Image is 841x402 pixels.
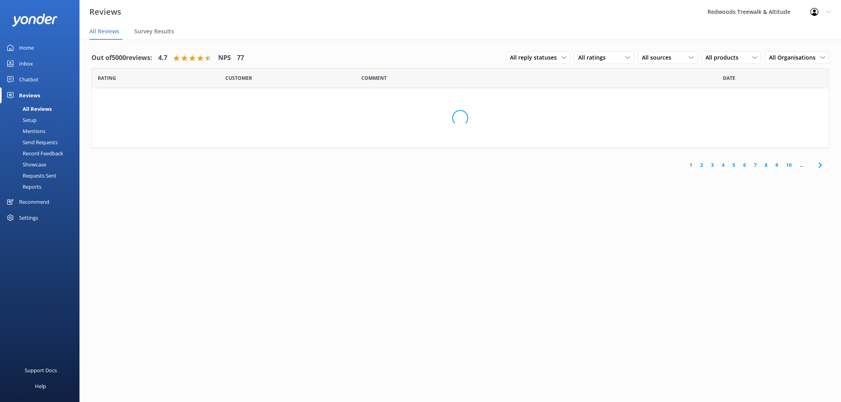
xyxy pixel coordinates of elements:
[739,161,750,169] a: 6
[218,53,231,63] h4: NPS
[729,161,739,169] a: 5
[696,161,707,169] a: 2
[12,14,58,27] img: yonder-white-logo.png
[5,103,79,114] a: All Reviews
[19,40,34,56] div: Home
[769,53,820,62] span: All Organisations
[25,362,57,378] div: Support Docs
[237,53,244,63] h4: 77
[796,161,807,169] span: ...
[5,159,46,170] div: Showcase
[5,159,79,170] a: Showcase
[5,126,45,137] div: Mentions
[5,114,79,126] a: Setup
[750,161,761,169] a: 7
[782,161,796,169] a: 10
[718,161,729,169] a: 4
[19,72,39,87] div: Chatbot
[642,53,676,62] span: All sources
[5,137,79,148] a: Send Requests
[5,148,63,159] div: Record Feedback
[761,161,771,169] a: 8
[5,148,79,159] a: Record Feedback
[89,6,121,18] h3: Reviews
[5,137,58,148] div: Send Requests
[5,170,79,181] a: Requests Sent
[98,74,116,82] span: Date
[158,53,167,63] h4: 4.7
[771,161,782,169] a: 9
[361,74,387,82] span: Question
[578,53,610,62] span: All ratings
[35,378,46,394] div: Help
[19,87,40,103] div: Reviews
[707,161,718,169] a: 3
[19,56,33,72] div: Inbox
[5,126,79,137] a: Mentions
[19,194,49,210] div: Recommend
[5,181,41,192] div: Reports
[686,161,696,169] a: 1
[5,181,79,192] a: Reports
[705,53,743,62] span: All products
[5,114,37,126] div: Setup
[225,74,252,82] span: Date
[723,74,735,82] span: Date
[19,210,38,226] div: Settings
[5,103,52,114] div: All Reviews
[5,170,56,181] div: Requests Sent
[510,53,562,62] span: All reply statuses
[89,27,119,35] span: All Reviews
[134,27,174,35] span: Survey Results
[91,53,152,63] h4: Out of 5000 reviews:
